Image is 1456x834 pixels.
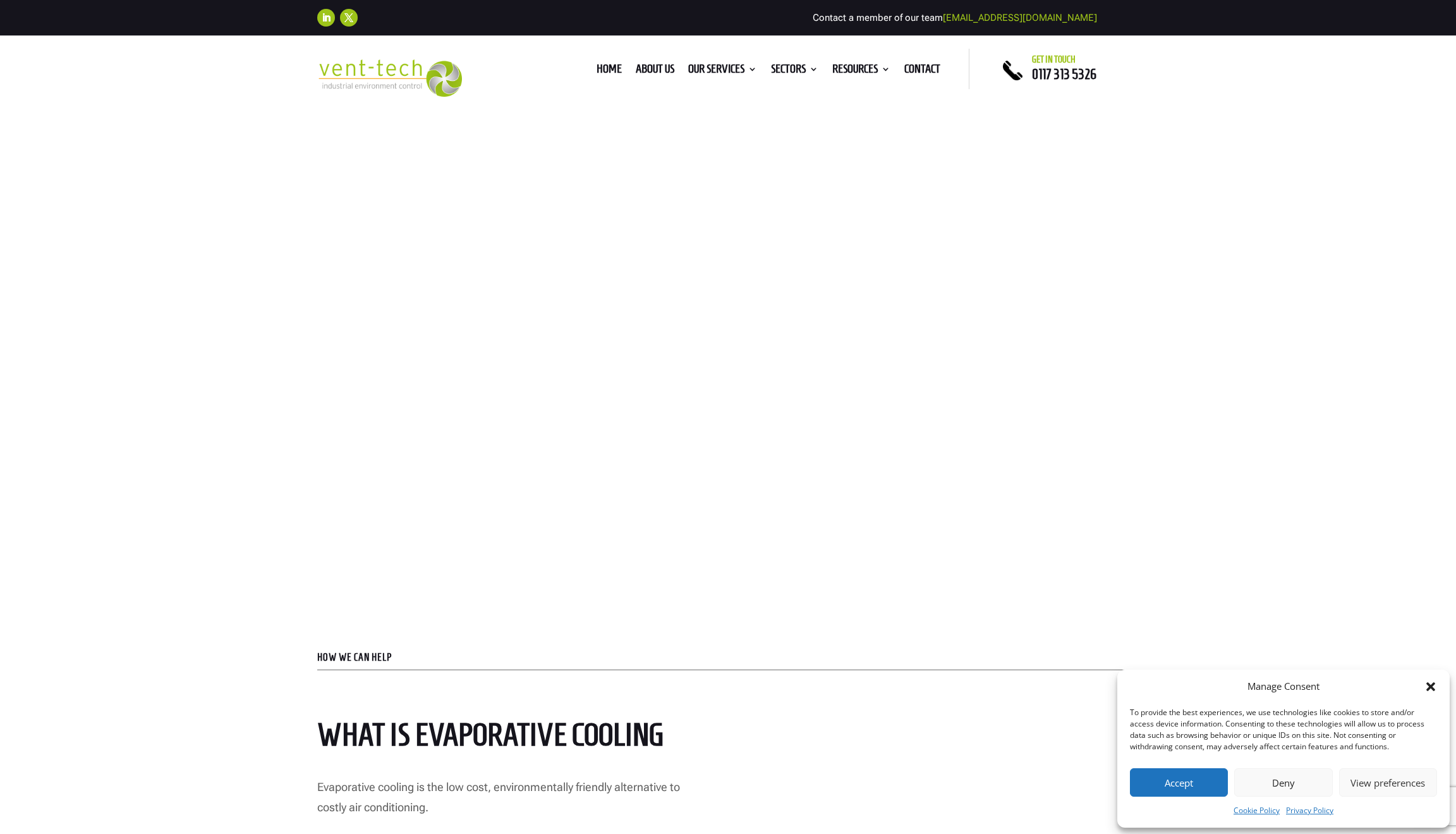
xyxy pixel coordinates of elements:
span: Contact a member of our team [813,12,1097,23]
a: Follow on LinkedIn [317,9,335,27]
p: Evaporative cooling is the low cost, environmentally friendly alternative to costly air condition... [317,777,705,830]
a: Home [597,64,622,78]
a: Privacy Policy [1286,803,1333,818]
div: To provide the best experiences, we use technologies like cookies to store and/or access device i... [1130,707,1436,752]
a: Follow on X [340,9,358,27]
a: Resources [832,64,890,78]
a: Sectors [771,64,818,78]
div: Manage Consent [1247,679,1319,694]
button: View preferences [1339,768,1437,797]
img: 2023-09-27T08_35_16.549ZVENT-TECH---Clear-background [317,59,462,97]
span: Get in touch [1032,54,1076,64]
a: 0117 313 5326 [1032,66,1096,82]
a: [EMAIL_ADDRESS][DOMAIN_NAME] [943,12,1097,23]
span: What is Evaporative Cooling [317,717,664,752]
a: Contact [904,64,940,78]
p: HOW WE CAN HELP [317,653,1139,663]
a: Our Services [688,64,757,78]
a: Cookie Policy [1234,803,1280,818]
button: Deny [1234,768,1332,797]
div: Close dialog [1424,680,1437,693]
button: Accept [1130,768,1228,797]
a: About us [636,64,674,78]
